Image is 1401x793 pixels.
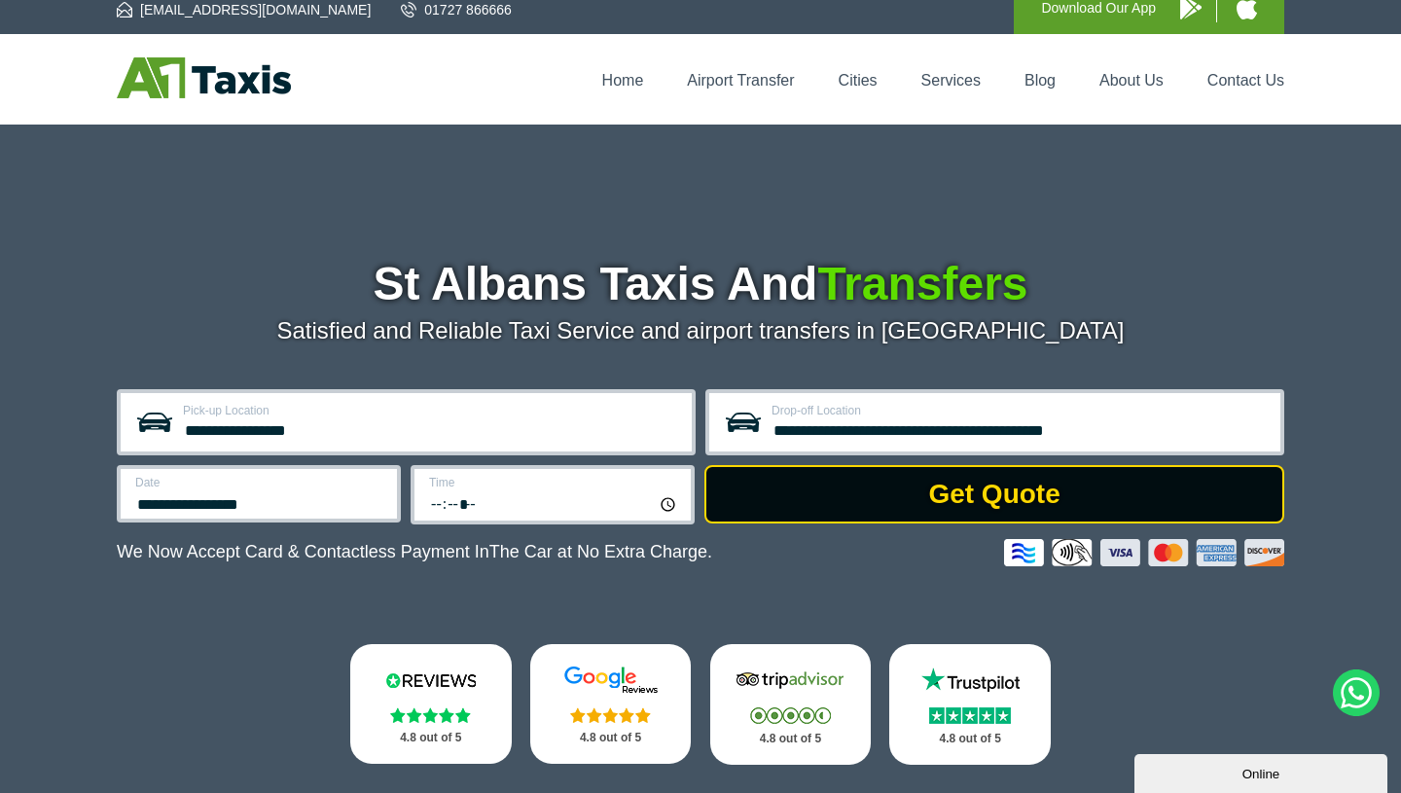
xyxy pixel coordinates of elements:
[373,666,489,695] img: Reviews.io
[921,72,981,89] a: Services
[372,726,490,750] p: 4.8 out of 5
[912,666,1028,695] img: Trustpilot
[350,644,512,764] a: Reviews.io Stars 4.8 out of 5
[839,72,878,89] a: Cities
[135,477,385,488] label: Date
[687,72,794,89] a: Airport Transfer
[1099,72,1164,89] a: About Us
[602,72,644,89] a: Home
[911,727,1029,751] p: 4.8 out of 5
[817,258,1027,309] span: Transfers
[929,707,1011,724] img: Stars
[429,477,679,488] label: Time
[553,666,669,695] img: Google
[732,666,848,695] img: Tripadvisor
[117,542,712,562] p: We Now Accept Card & Contactless Payment In
[889,644,1051,765] a: Trustpilot Stars 4.8 out of 5
[1134,750,1391,793] iframe: chat widget
[117,317,1284,344] p: Satisfied and Reliable Taxi Service and airport transfers in [GEOGRAPHIC_DATA]
[183,405,680,416] label: Pick-up Location
[552,726,670,750] p: 4.8 out of 5
[704,465,1284,523] button: Get Quote
[710,644,872,765] a: Tripadvisor Stars 4.8 out of 5
[732,727,850,751] p: 4.8 out of 5
[489,542,712,561] span: The Car at No Extra Charge.
[570,707,651,723] img: Stars
[1207,72,1284,89] a: Contact Us
[1024,72,1056,89] a: Blog
[750,707,831,724] img: Stars
[772,405,1269,416] label: Drop-off Location
[117,261,1284,307] h1: St Albans Taxis And
[117,57,291,98] img: A1 Taxis St Albans LTD
[390,707,471,723] img: Stars
[530,644,692,764] a: Google Stars 4.8 out of 5
[1004,539,1284,566] img: Credit And Debit Cards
